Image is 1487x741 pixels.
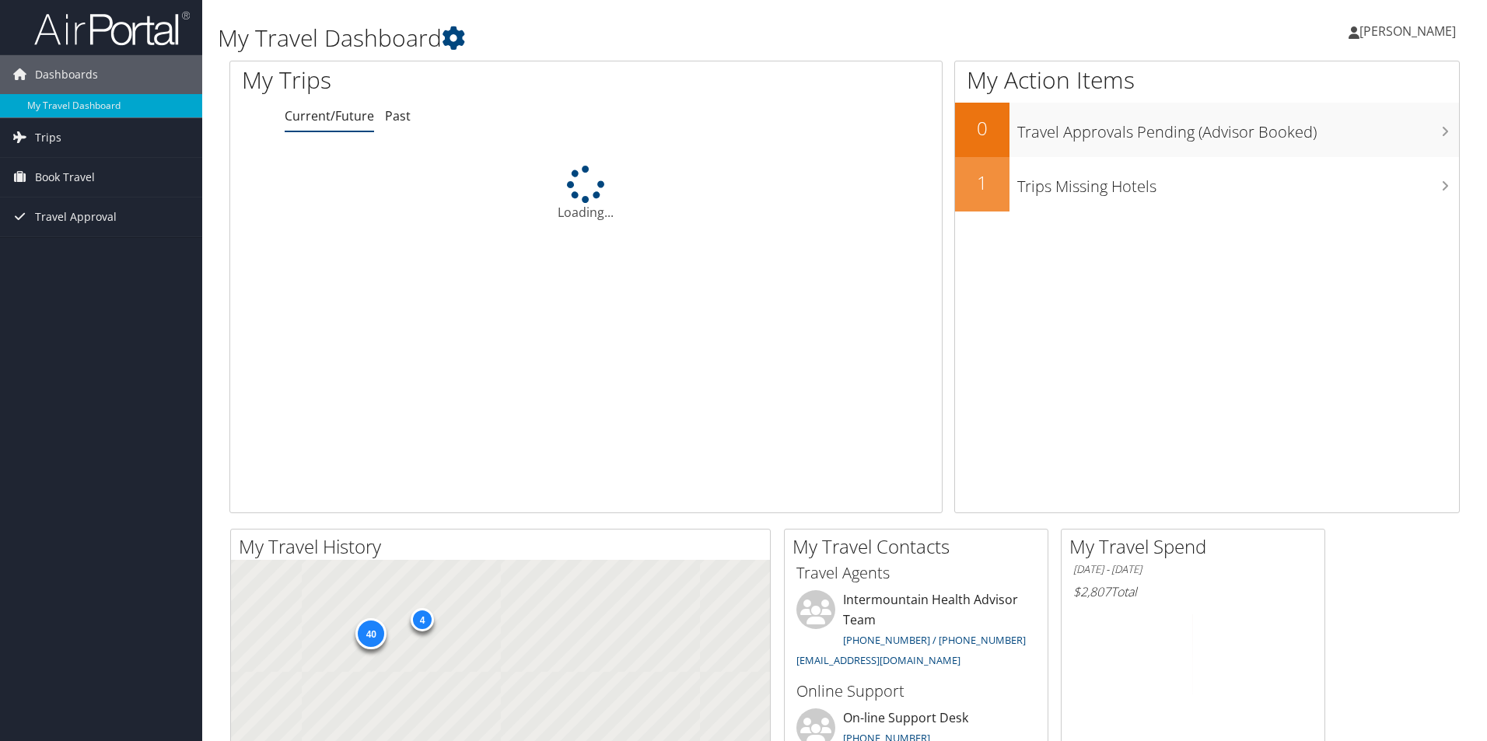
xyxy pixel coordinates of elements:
[1073,583,1313,600] h6: Total
[792,533,1048,560] h2: My Travel Contacts
[1069,533,1324,560] h2: My Travel Spend
[1349,8,1471,54] a: [PERSON_NAME]
[385,107,411,124] a: Past
[955,170,1009,196] h2: 1
[1073,583,1111,600] span: $2,807
[796,653,960,667] a: [EMAIL_ADDRESS][DOMAIN_NAME]
[1017,114,1459,143] h3: Travel Approvals Pending (Advisor Booked)
[218,22,1054,54] h1: My Travel Dashboard
[955,103,1459,157] a: 0Travel Approvals Pending (Advisor Booked)
[1017,168,1459,197] h3: Trips Missing Hotels
[35,158,95,197] span: Book Travel
[35,118,61,157] span: Trips
[789,590,1044,673] li: Intermountain Health Advisor Team
[230,166,942,222] div: Loading...
[796,680,1036,702] h3: Online Support
[1359,23,1456,40] span: [PERSON_NAME]
[35,55,98,94] span: Dashboards
[955,157,1459,211] a: 1Trips Missing Hotels
[411,608,434,631] div: 4
[239,533,770,560] h2: My Travel History
[843,633,1026,647] a: [PHONE_NUMBER] / [PHONE_NUMBER]
[355,617,387,648] div: 40
[242,64,634,96] h1: My Trips
[285,107,374,124] a: Current/Future
[955,64,1459,96] h1: My Action Items
[35,197,117,236] span: Travel Approval
[1073,562,1313,577] h6: [DATE] - [DATE]
[796,562,1036,584] h3: Travel Agents
[34,10,190,47] img: airportal-logo.png
[955,115,1009,142] h2: 0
